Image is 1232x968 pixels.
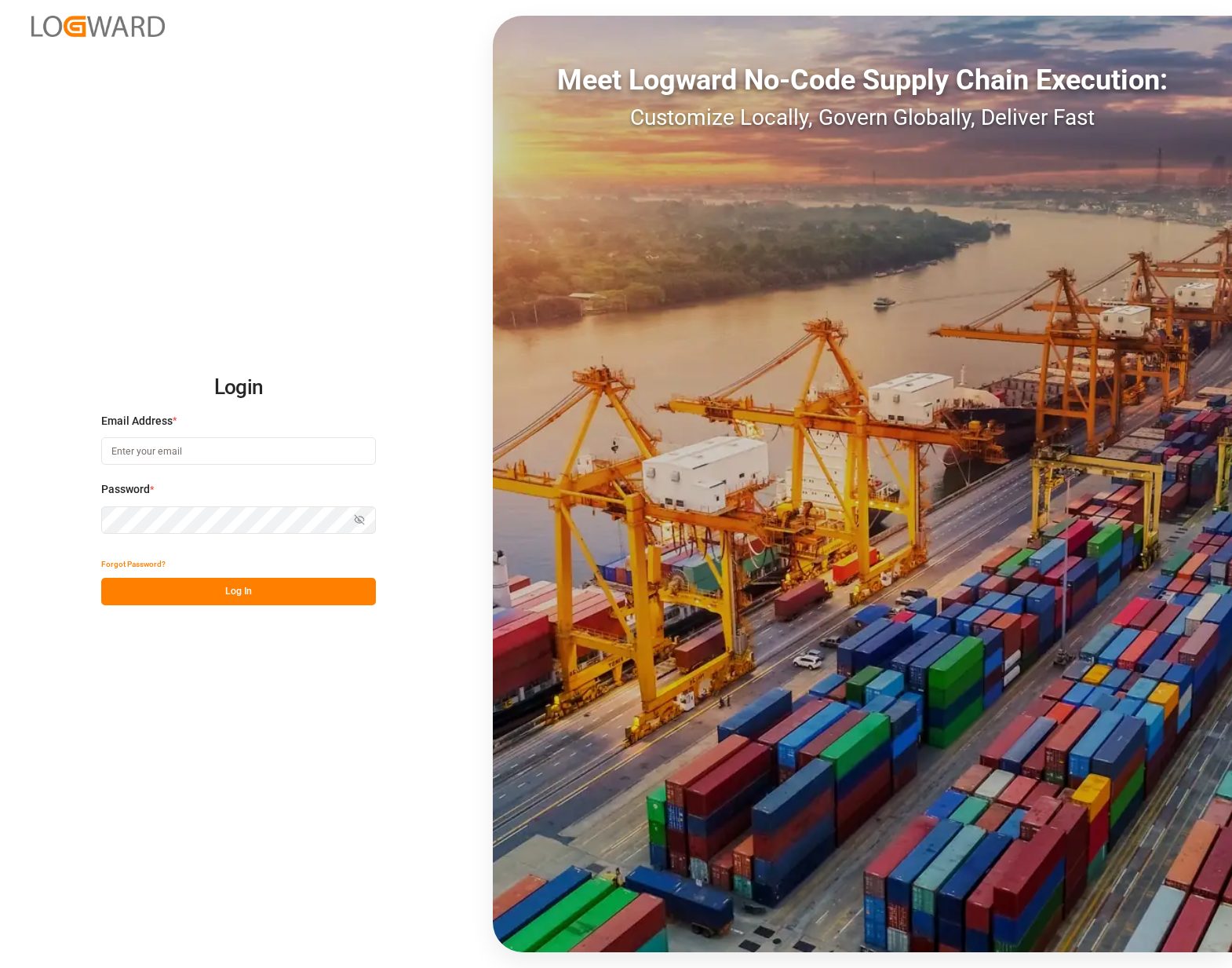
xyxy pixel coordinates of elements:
input: Enter your email [101,437,376,465]
div: Meet Logward No-Code Supply Chain Execution: [493,59,1232,101]
div: Customize Locally, Govern Globally, Deliver Fast [493,101,1232,134]
h2: Login [101,363,376,413]
button: Forgot Password? [101,550,166,578]
span: Email Address [101,413,173,429]
span: Password [101,481,150,498]
button: Log In [101,578,376,605]
img: Logward_new_orange.png [31,16,165,37]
